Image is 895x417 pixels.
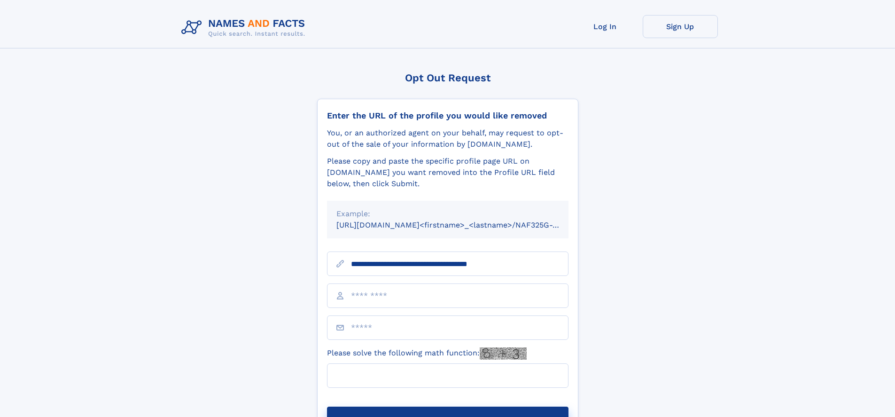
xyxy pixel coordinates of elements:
div: Example: [336,208,559,220]
div: Opt Out Request [317,72,578,84]
div: Enter the URL of the profile you would like removed [327,110,568,121]
a: Log In [568,15,643,38]
label: Please solve the following math function: [327,347,527,360]
img: Logo Names and Facts [178,15,313,40]
a: Sign Up [643,15,718,38]
div: Please copy and paste the specific profile page URL on [DOMAIN_NAME] you want removed into the Pr... [327,156,568,189]
div: You, or an authorized agent on your behalf, may request to opt-out of the sale of your informatio... [327,127,568,150]
small: [URL][DOMAIN_NAME]<firstname>_<lastname>/NAF325G-xxxxxxxx [336,220,586,229]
